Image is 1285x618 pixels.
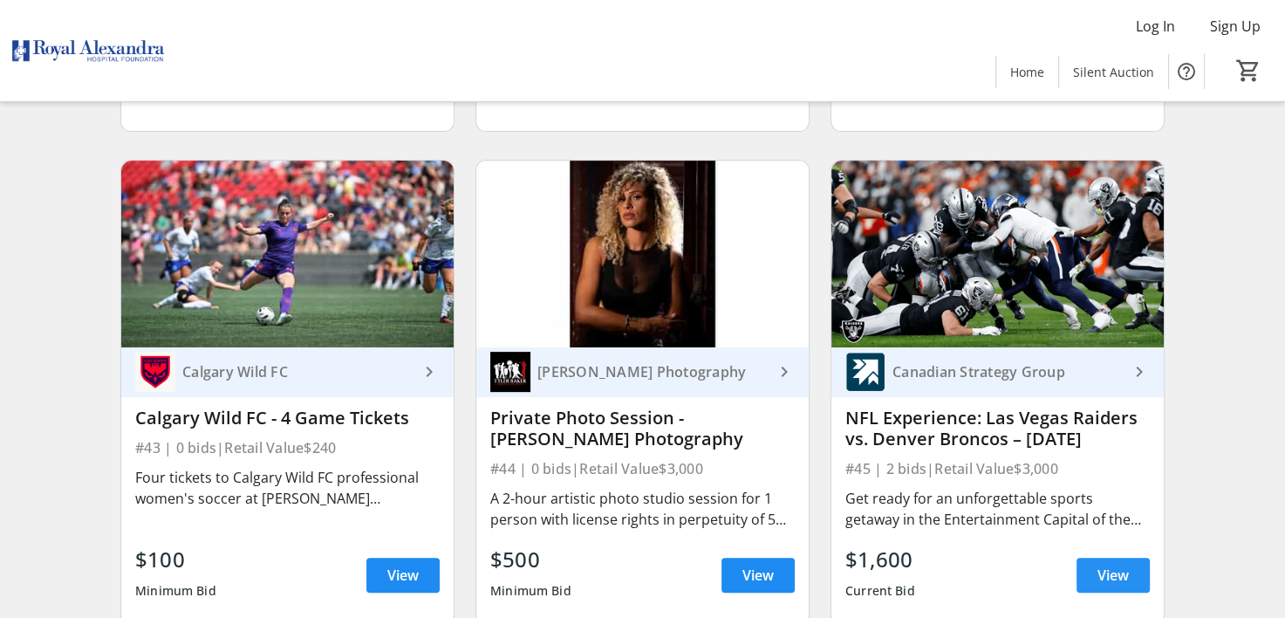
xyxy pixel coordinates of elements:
span: Log In [1136,16,1175,37]
div: Calgary Wild FC - 4 Game Tickets [135,408,440,429]
a: View [366,558,440,593]
button: Sign Up [1196,12,1275,40]
div: #44 | 0 bids | Retail Value $3,000 [490,457,795,481]
span: View [387,565,419,586]
span: View [1097,565,1129,586]
a: Home [996,56,1058,88]
div: [PERSON_NAME] Photography [530,363,774,381]
img: Canadian Strategy Group [845,352,885,392]
div: #45 | 2 bids | Retail Value $3,000 [845,457,1150,481]
button: Log In [1122,12,1189,40]
div: A 2-hour artistic photo studio session for 1 person with license rights in perpetuity of 5 digita... [490,488,795,530]
span: View [742,565,774,586]
div: Minimum Bid [490,575,571,607]
mat-icon: keyboard_arrow_right [774,361,795,382]
button: Help [1169,54,1204,89]
img: Tyler Baker Photography [490,352,530,392]
div: #43 | 0 bids | Retail Value $240 [135,436,440,460]
img: Private Photo Session - Tyler Baker Photography [476,161,809,347]
div: Canadian Strategy Group [885,363,1129,381]
div: NFL Experience: Las Vegas Raiders vs. Denver Broncos – [DATE] [845,408,1150,450]
div: $500 [490,544,571,575]
a: Calgary Wild FCCalgary Wild FC [121,347,454,397]
button: Cart [1233,55,1264,86]
div: Calgary Wild FC [175,363,419,381]
div: Get ready for an unforgettable sports getaway in the Entertainment Capital of the World! This pac... [845,488,1150,530]
mat-icon: keyboard_arrow_right [419,361,440,382]
span: Silent Auction [1073,63,1154,81]
a: Canadian Strategy GroupCanadian Strategy Group [831,347,1164,397]
a: Silent Auction [1059,56,1168,88]
div: Four tickets to Calgary Wild FC professional women's soccer at [PERSON_NAME][GEOGRAPHIC_DATA]. Ex... [135,467,440,509]
span: Sign Up [1210,16,1261,37]
img: Calgary Wild FC [135,352,175,392]
div: Private Photo Session - [PERSON_NAME] Photography [490,408,795,450]
span: Home [1010,63,1044,81]
img: Calgary Wild FC - 4 Game Tickets [121,161,454,347]
div: Minimum Bid [135,575,216,607]
mat-icon: keyboard_arrow_right [1129,361,1150,382]
div: $1,600 [845,544,915,575]
div: Current Bid [845,575,915,607]
img: NFL Experience: Las Vegas Raiders vs. Denver Broncos – December 7, 2025 [831,161,1164,347]
div: $100 [135,544,216,575]
a: Tyler Baker Photography[PERSON_NAME] Photography [476,347,809,397]
a: View [1077,558,1150,593]
img: Royal Alexandra Hospital Foundation's Logo [10,7,166,94]
a: View [721,558,795,593]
